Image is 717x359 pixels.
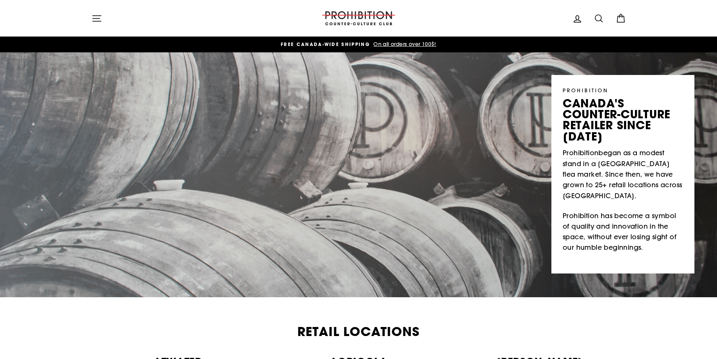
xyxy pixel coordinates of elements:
p: began as a modest stand in a [GEOGRAPHIC_DATA] flea market. Since then, we have grown to 25+ reta... [563,148,683,201]
span: On all orders over 100$! [371,41,436,47]
h2: Retail Locations [91,325,626,338]
p: Prohibition has become a symbol of quality and innovation in the space, without ever losing sight... [563,211,683,253]
img: PROHIBITION COUNTER-CULTURE CLUB [321,11,396,25]
a: FREE CANADA-WIDE SHIPPING On all orders over 100$! [93,40,624,49]
a: Prohibition [563,148,598,159]
span: FREE CANADA-WIDE SHIPPING [281,41,370,47]
p: PROHIBITION [563,86,683,94]
p: canada's counter-culture retailer since [DATE] [563,98,683,142]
